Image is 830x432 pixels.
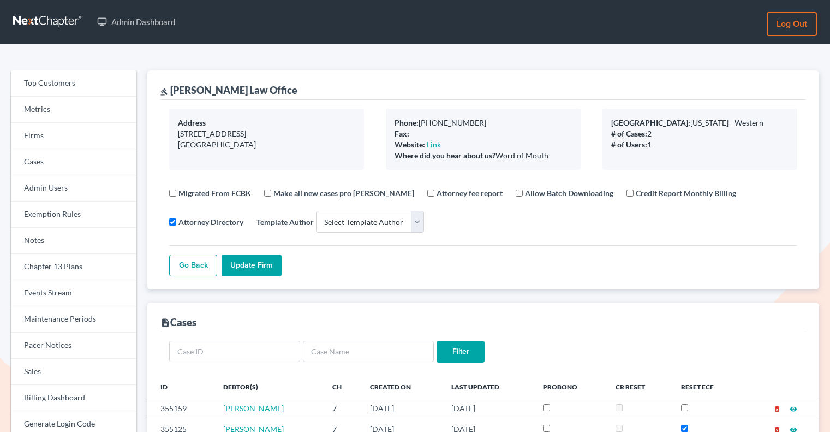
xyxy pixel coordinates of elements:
[169,341,300,363] input: Case ID
[611,118,690,127] b: [GEOGRAPHIC_DATA]:
[11,333,136,359] a: Pacer Notices
[611,128,789,139] div: 2
[11,202,136,228] a: Exemption Rules
[324,376,361,398] th: Ch
[273,187,414,199] label: Make all new cases pro [PERSON_NAME]
[256,216,314,228] label: Template Author
[11,175,136,202] a: Admin Users
[222,255,282,276] input: Update Firm
[611,129,647,138] b: # of Cases:
[160,318,170,328] i: description
[178,128,355,139] div: [STREET_ADDRESS]
[437,341,485,363] input: Filter
[443,376,534,398] th: Last Updated
[11,70,136,97] a: Top Customers
[672,376,743,398] th: Reset ECF
[437,187,503,199] label: Attorney fee report
[11,123,136,149] a: Firms
[611,140,647,149] b: # of Users:
[767,12,817,36] a: Log out
[214,376,324,398] th: Debtor(s)
[147,376,214,398] th: ID
[395,150,572,161] div: Word of Mouth
[773,404,781,413] a: delete_forever
[790,405,797,413] i: visibility
[443,398,534,419] td: [DATE]
[223,404,284,413] a: [PERSON_NAME]
[11,306,136,333] a: Maintenance Periods
[361,398,443,419] td: [DATE]
[11,149,136,175] a: Cases
[178,139,355,150] div: [GEOGRAPHIC_DATA]
[427,140,441,149] a: Link
[395,151,495,160] b: Where did you hear about us?
[169,255,217,276] a: Go Back
[361,376,443,398] th: Created On
[611,117,789,128] div: [US_STATE] - Western
[395,129,409,138] b: Fax:
[11,254,136,280] a: Chapter 13 Plans
[160,88,168,96] i: gavel
[92,12,181,32] a: Admin Dashboard
[178,216,243,228] label: Attorney Directory
[303,341,434,363] input: Case Name
[178,187,251,199] label: Migrated From FCBK
[11,359,136,385] a: Sales
[525,187,613,199] label: Allow Batch Downloading
[395,118,419,127] b: Phone:
[611,139,789,150] div: 1
[607,376,672,398] th: CR Reset
[178,118,206,127] b: Address
[11,280,136,306] a: Events Stream
[160,84,297,97] div: [PERSON_NAME] Law Office
[11,385,136,411] a: Billing Dashboard
[534,376,607,398] th: ProBono
[395,117,572,128] div: [PHONE_NUMBER]
[636,187,736,199] label: Credit Report Monthly Billing
[11,228,136,254] a: Notes
[324,398,361,419] td: 7
[147,398,214,419] td: 355159
[160,316,196,329] div: Cases
[11,97,136,123] a: Metrics
[395,140,425,149] b: Website:
[773,405,781,413] i: delete_forever
[790,404,797,413] a: visibility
